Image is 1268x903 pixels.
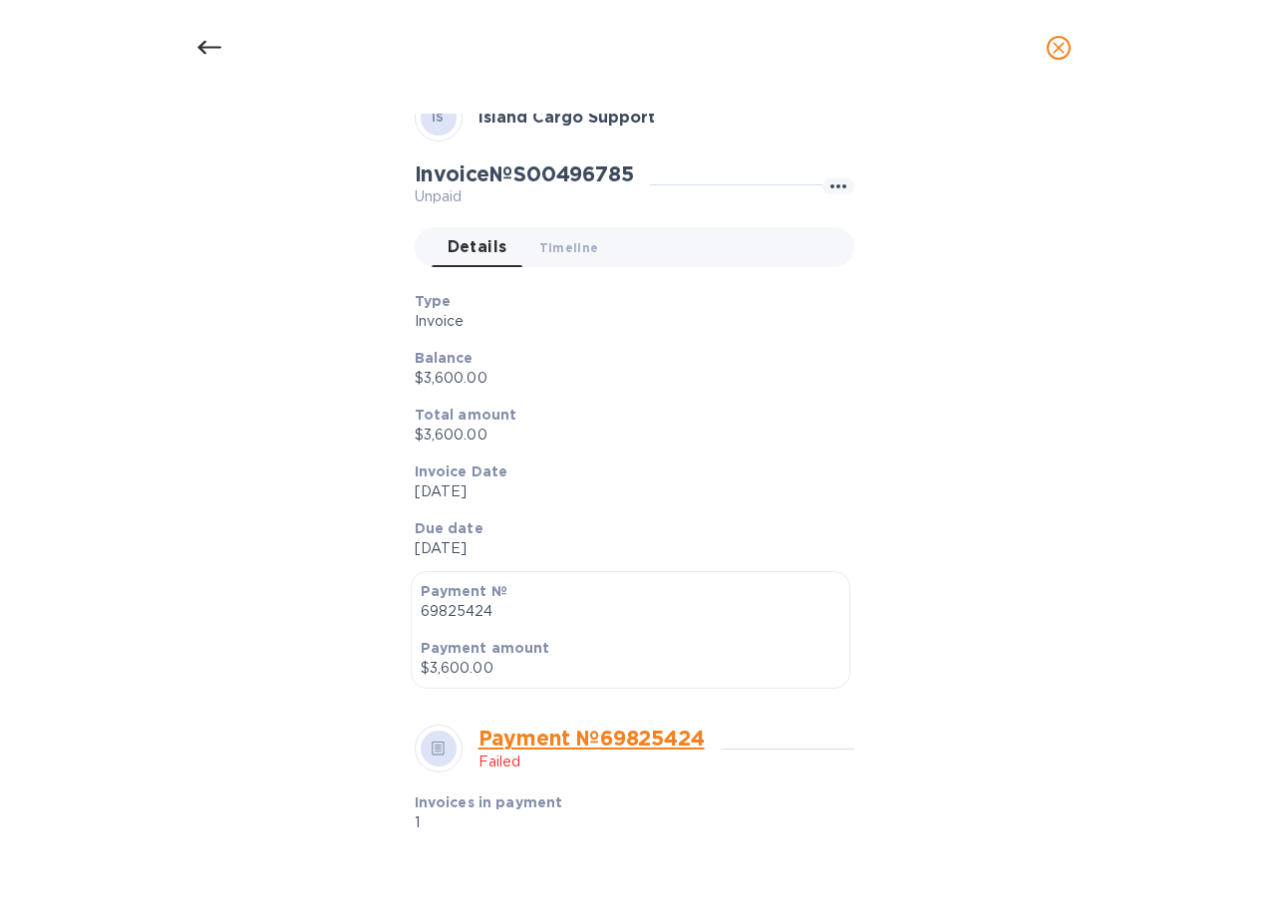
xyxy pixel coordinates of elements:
p: [DATE] [415,538,838,559]
span: Timeline [539,237,599,258]
h2: Invoice № S00496785 [415,161,634,186]
p: Failed [478,752,705,772]
button: close [1035,24,1083,72]
b: Invoice Date [415,463,508,479]
p: 69825424 [421,601,840,622]
p: $3,600.00 [415,425,838,446]
b: Due date [415,520,483,536]
b: Invoices in payment [415,794,563,810]
p: $3,600.00 [421,658,840,679]
b: Payment № [421,583,507,599]
p: $3,600.00 [415,368,838,389]
b: How the vendor wants to receive [415,851,662,867]
span: Details [448,233,507,261]
p: [DATE] [415,481,838,502]
b: Type [415,293,452,309]
p: Unpaid [415,186,634,207]
b: Balance [415,350,474,366]
b: IS [432,110,445,125]
a: Payment № 69825424 [478,726,705,751]
b: Payment amount [421,640,550,656]
p: Invoice [415,311,838,332]
b: Island Cargo Support [478,108,655,127]
p: 1 [415,812,697,833]
b: Total amount [415,407,517,423]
